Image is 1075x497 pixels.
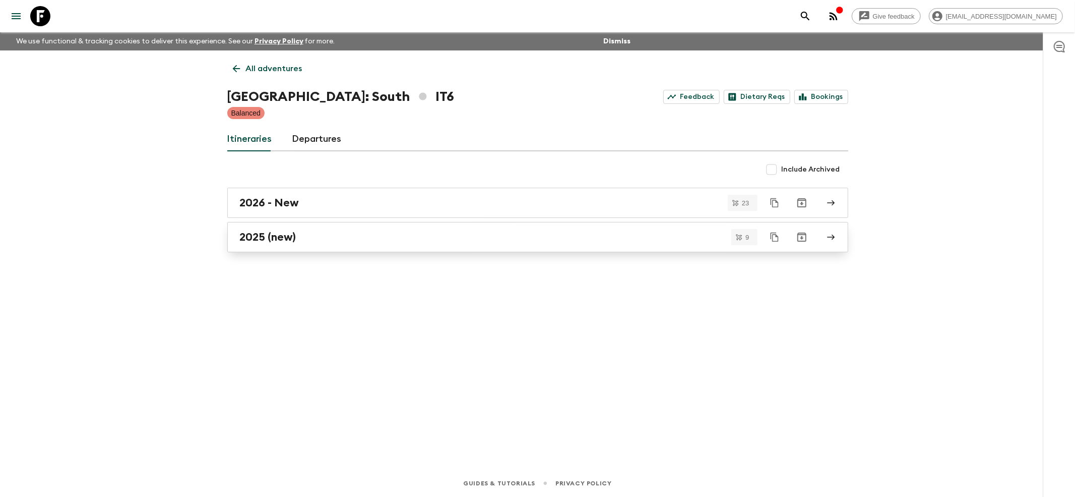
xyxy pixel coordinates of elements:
span: 9 [739,234,755,241]
a: Itineraries [227,127,272,151]
a: Guides & Tutorials [463,478,535,489]
button: Duplicate [766,194,784,212]
a: Privacy Policy [555,478,611,489]
button: menu [6,6,26,26]
a: Privacy Policy [255,38,303,45]
span: 23 [736,200,755,206]
a: Departures [292,127,342,151]
span: Include Archived [782,164,840,175]
h2: 2025 (new) [240,231,296,244]
button: Archive [792,193,812,213]
button: Dismiss [601,34,633,48]
a: 2026 - New [227,188,848,218]
p: Balanced [231,108,261,118]
h1: [GEOGRAPHIC_DATA]: South IT6 [227,87,454,107]
div: [EMAIL_ADDRESS][DOMAIN_NAME] [929,8,1063,24]
a: Dietary Reqs [724,90,790,104]
button: search adventures [795,6,815,26]
a: Give feedback [852,8,921,24]
p: All adventures [246,63,302,75]
a: Bookings [794,90,848,104]
span: Give feedback [867,13,920,20]
span: [EMAIL_ADDRESS][DOMAIN_NAME] [940,13,1062,20]
button: Archive [792,227,812,247]
h2: 2026 - New [240,196,299,209]
button: Duplicate [766,228,784,246]
a: Feedback [663,90,720,104]
p: We use functional & tracking cookies to deliver this experience. See our for more. [12,32,339,50]
a: All adventures [227,59,308,79]
a: 2025 (new) [227,222,848,252]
